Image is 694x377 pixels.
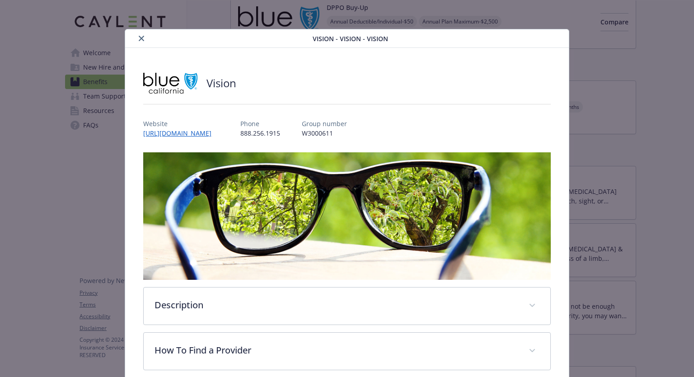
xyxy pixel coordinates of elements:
img: banner [143,152,550,280]
div: How To Find a Provider [144,333,550,370]
p: Website [143,119,219,128]
p: Description [155,298,517,312]
p: Group number [302,119,347,128]
button: close [136,33,147,44]
div: Description [144,287,550,325]
p: How To Find a Provider [155,344,517,357]
span: Vision - Vision - Vision [313,34,388,43]
p: 888.256.1915 [240,128,280,138]
img: Blue Shield of California [143,70,197,97]
p: W3000611 [302,128,347,138]
p: Phone [240,119,280,128]
a: [URL][DOMAIN_NAME] [143,129,219,137]
h2: Vision [206,75,236,91]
